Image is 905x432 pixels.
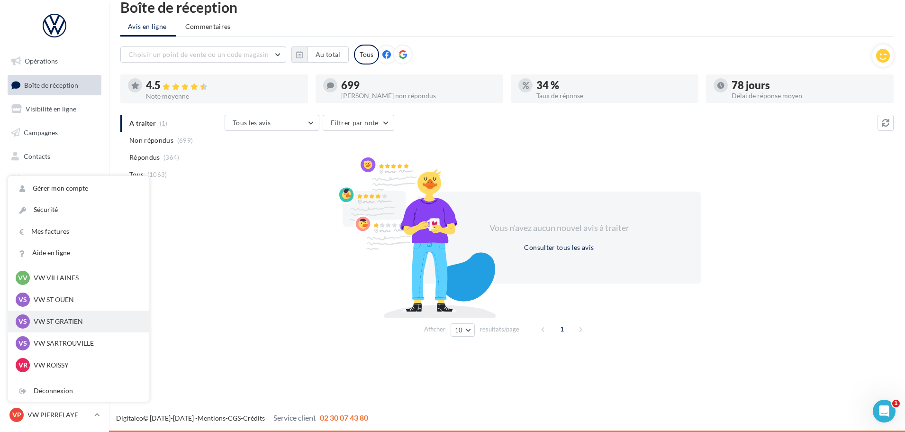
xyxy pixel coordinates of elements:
[24,129,58,137] span: Campagnes
[6,147,103,166] a: Contacts
[18,317,27,326] span: VS
[129,136,173,145] span: Non répondus
[455,326,463,334] span: 10
[6,217,103,245] a: PLV et print personnalisable
[34,295,138,304] p: VW ST OUEN
[892,400,900,407] span: 1
[34,360,138,370] p: VW ROISSY
[554,322,570,337] span: 1
[27,410,90,420] p: VW PIERRELAYE
[12,410,21,420] span: VP
[6,99,103,119] a: Visibilité en ligne
[228,414,241,422] a: CGS
[18,339,27,348] span: VS
[341,80,496,91] div: 699
[116,414,368,422] span: © [DATE]-[DATE] - - -
[6,248,103,276] a: Campagnes DataOnDemand
[120,46,286,63] button: Choisir un point de vente ou un code magasin
[8,221,149,242] a: Mes factures
[6,123,103,143] a: Campagnes
[6,75,103,95] a: Boîte de réception
[116,414,143,422] a: Digitaleo
[732,80,886,91] div: 78 jours
[129,170,144,179] span: Tous
[732,92,886,99] div: Délai de réponse moyen
[163,154,180,161] span: (364)
[243,414,265,422] a: Crédits
[146,80,300,91] div: 4.5
[24,81,78,89] span: Boîte de réception
[291,46,349,63] button: Au total
[8,406,101,424] a: VP VW PIERRELAYE
[8,178,149,199] a: Gérer mon compte
[341,92,496,99] div: [PERSON_NAME] non répondus
[129,153,160,162] span: Répondus
[451,323,475,337] button: 10
[185,22,231,31] span: Commentaires
[128,50,269,58] span: Choisir un point de vente ou un code magasin
[8,380,149,402] div: Déconnexion
[146,93,300,100] div: Note moyenne
[233,119,271,127] span: Tous les avis
[354,45,379,64] div: Tous
[8,242,149,264] a: Aide en ligne
[25,57,58,65] span: Opérations
[6,170,103,190] a: Médiathèque
[6,193,103,213] a: Calendrier
[320,413,368,422] span: 02 30 07 43 80
[308,46,349,63] button: Au total
[18,273,27,283] span: VV
[536,92,691,99] div: Taux de réponse
[24,152,50,160] span: Contacts
[26,105,76,113] span: Visibilité en ligne
[177,137,193,144] span: (699)
[198,414,226,422] a: Mentions
[323,115,394,131] button: Filtrer par note
[18,295,27,304] span: VS
[424,325,445,334] span: Afficher
[18,360,27,370] span: VR
[225,115,319,131] button: Tous les avis
[520,242,597,253] button: Consulter tous les avis
[147,171,167,178] span: (1063)
[34,273,138,283] p: VW VILLAINES
[536,80,691,91] div: 34 %
[273,413,316,422] span: Service client
[873,400,896,423] iframe: Intercom live chat
[34,339,138,348] p: VW SARTROUVILLE
[480,325,519,334] span: résultats/page
[478,222,641,234] div: Vous n'avez aucun nouvel avis à traiter
[34,317,138,326] p: VW ST GRATIEN
[6,51,103,71] a: Opérations
[8,199,149,221] a: Sécurité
